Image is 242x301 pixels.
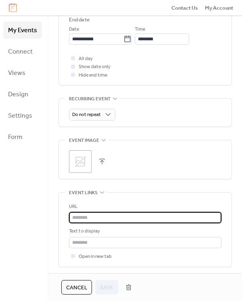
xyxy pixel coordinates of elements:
a: Design [3,85,42,103]
span: Do not repeat [72,110,101,119]
div: ; [69,150,92,173]
a: My Events [3,21,42,39]
img: logo [9,3,17,12]
span: Form [8,131,23,143]
span: Views [8,67,25,79]
span: Show date only [79,63,111,71]
a: Views [3,64,42,81]
a: Connect [3,43,42,60]
span: Settings [8,110,32,122]
span: All day [79,55,93,63]
span: My Events [8,24,37,37]
span: Time [135,25,145,33]
button: Cancel [61,280,92,295]
div: URL [69,203,220,211]
span: Date [69,25,79,33]
a: Settings [3,107,42,124]
div: End date [69,16,90,24]
span: Hide end time [79,71,107,79]
span: Design [8,88,28,101]
div: Text to display [69,227,220,235]
a: My Account [205,4,233,12]
span: Recurring event [69,95,111,103]
span: Cancel [66,284,87,292]
span: Connect [8,46,33,58]
span: Event image [69,136,99,144]
a: Form [3,128,42,145]
span: Event links [69,189,98,197]
span: Open in new tab [79,253,112,261]
a: Contact Us [171,4,198,12]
